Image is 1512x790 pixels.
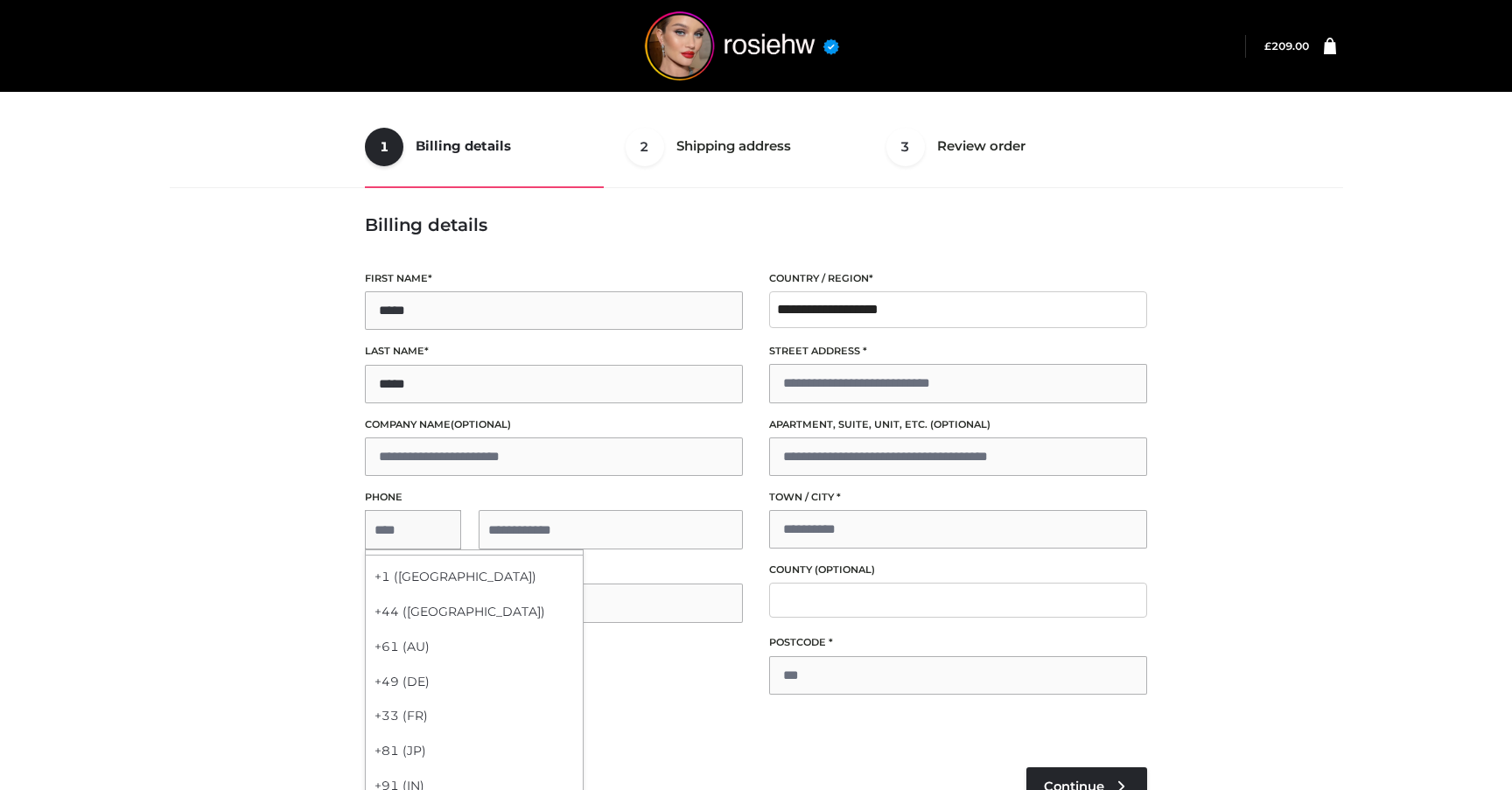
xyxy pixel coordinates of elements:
[366,595,583,630] div: +44 ([GEOGRAPHIC_DATA])
[366,665,583,700] div: +49 (DE)
[366,699,583,734] div: +33 (FR)
[365,343,743,360] label: Last name
[451,418,511,430] span: (optional)
[365,416,743,433] label: Company name
[366,560,583,595] div: +1 ([GEOGRAPHIC_DATA])
[769,489,1147,506] label: Town / City
[611,11,873,80] img: rosiehw
[366,630,583,665] div: +61 (AU)
[366,734,583,769] div: +81 (JP)
[365,489,743,506] label: Phone
[769,416,1147,433] label: Apartment, suite, unit, etc.
[365,214,1147,235] h3: Billing details
[1264,39,1271,52] span: £
[1264,39,1309,52] a: £209.00
[769,562,1147,578] label: County
[769,343,1147,360] label: Street address
[930,418,990,430] span: (optional)
[815,563,875,576] span: (optional)
[769,634,1147,651] label: Postcode
[1264,39,1309,52] bdi: 209.00
[769,270,1147,287] label: Country / Region
[365,270,743,287] label: First name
